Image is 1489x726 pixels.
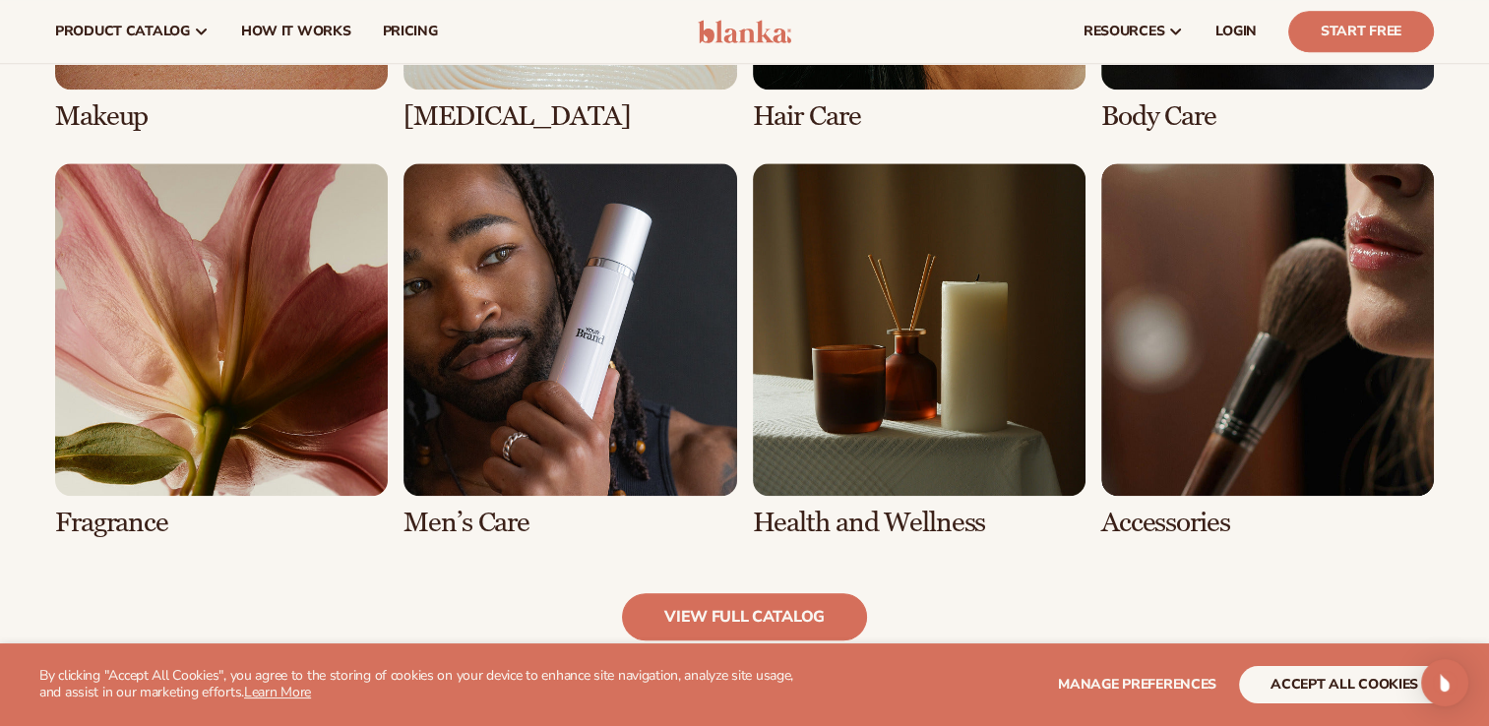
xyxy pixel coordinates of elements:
[1058,666,1216,703] button: Manage preferences
[244,683,311,701] a: Learn More
[1288,11,1434,52] a: Start Free
[1101,163,1434,538] div: 8 / 8
[55,163,388,538] div: 5 / 8
[1239,666,1450,703] button: accept all cookies
[1421,659,1468,706] div: Open Intercom Messenger
[753,101,1086,132] h3: Hair Care
[1058,675,1216,694] span: Manage preferences
[403,101,736,132] h3: [MEDICAL_DATA]
[1101,101,1434,132] h3: Body Care
[622,593,867,640] a: view full catalog
[55,101,388,132] h3: Makeup
[39,668,808,701] p: By clicking "Accept All Cookies", you agree to the storing of cookies on your device to enhance s...
[1215,24,1257,39] span: LOGIN
[753,163,1086,538] div: 7 / 8
[241,24,351,39] span: How It Works
[698,20,791,43] img: logo
[403,163,736,538] div: 6 / 8
[382,24,437,39] span: pricing
[55,24,190,39] span: product catalog
[1084,24,1164,39] span: resources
